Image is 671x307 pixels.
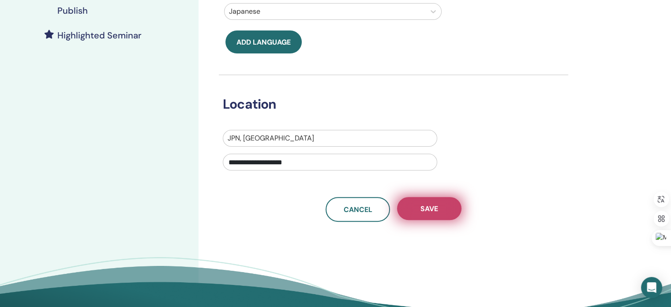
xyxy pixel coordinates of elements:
[57,30,142,41] h4: Highlighted Seminar
[344,205,372,214] span: Cancel
[225,30,302,53] button: Add language
[641,277,662,298] div: Open Intercom Messenger
[420,204,438,213] span: Save
[217,96,556,112] h3: Location
[397,197,461,220] button: Save
[57,5,88,16] h4: Publish
[326,197,390,222] a: Cancel
[236,38,291,47] span: Add language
